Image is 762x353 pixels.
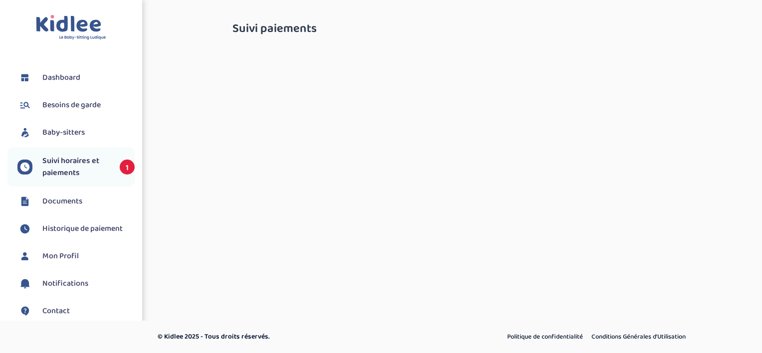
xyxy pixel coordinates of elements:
[17,98,135,113] a: Besoins de garde
[36,15,106,40] img: logo.svg
[42,223,123,235] span: Historique de paiement
[17,221,32,236] img: suivihoraire.svg
[42,72,80,84] span: Dashboard
[17,125,32,140] img: babysitters.svg
[17,194,135,209] a: Documents
[504,331,586,344] a: Politique de confidentialité
[42,99,101,111] span: Besoins de garde
[158,332,423,342] p: © Kidlee 2025 - Tous droits réservés.
[17,276,32,291] img: notification.svg
[17,70,135,85] a: Dashboard
[17,304,32,319] img: contact.svg
[17,70,32,85] img: dashboard.svg
[17,304,135,319] a: Contact
[17,155,135,179] a: Suivi horaires et paiements 1
[42,195,82,207] span: Documents
[17,160,32,175] img: suivihoraire.svg
[588,331,689,344] a: Conditions Générales d’Utilisation
[42,305,70,317] span: Contact
[17,98,32,113] img: besoin.svg
[17,194,32,209] img: documents.svg
[42,278,88,290] span: Notifications
[42,155,110,179] span: Suivi horaires et paiements
[42,250,79,262] span: Mon Profil
[232,22,317,35] span: Suivi paiements
[17,249,135,264] a: Mon Profil
[17,249,32,264] img: profil.svg
[17,276,135,291] a: Notifications
[17,125,135,140] a: Baby-sitters
[17,221,135,236] a: Historique de paiement
[42,127,85,139] span: Baby-sitters
[120,160,135,175] span: 1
